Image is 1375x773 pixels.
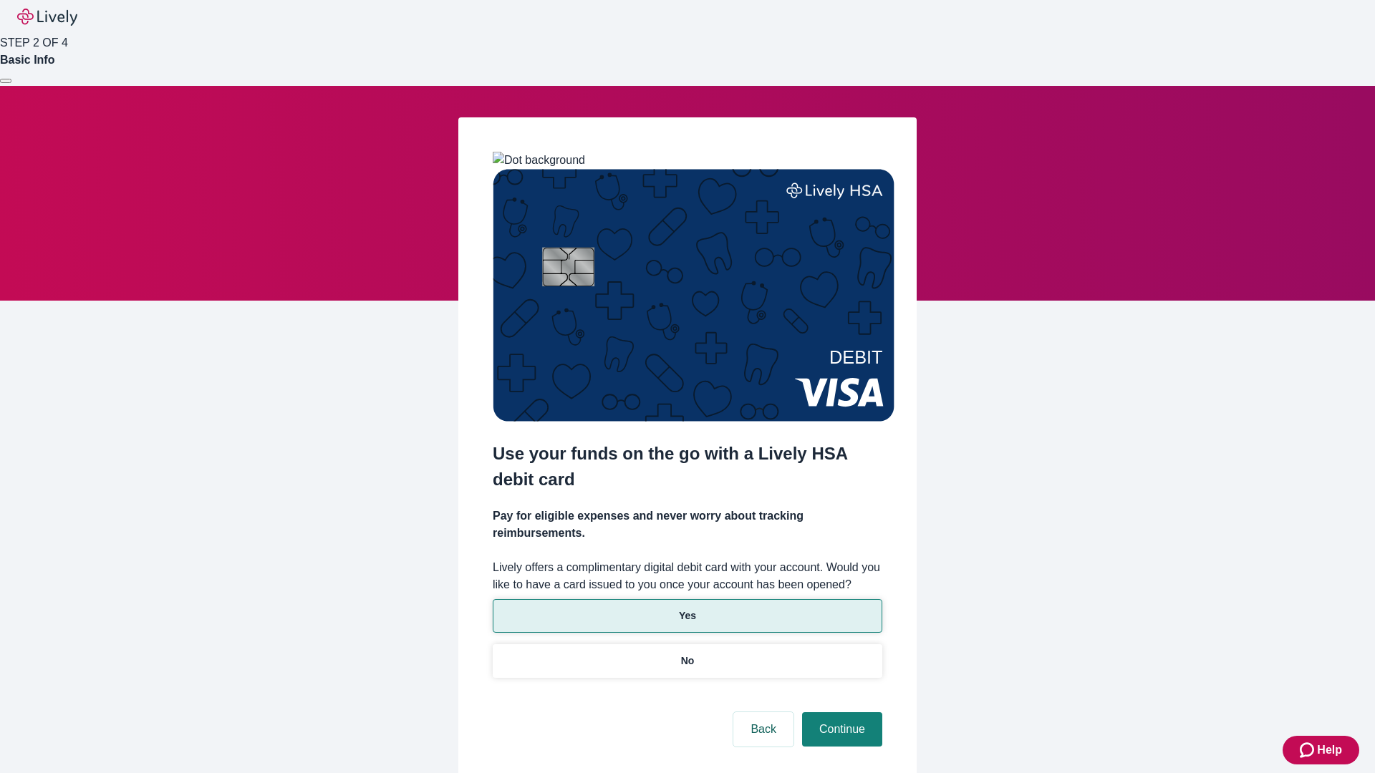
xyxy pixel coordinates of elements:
[681,653,695,669] p: No
[17,9,77,26] img: Lively
[733,712,793,747] button: Back
[493,441,882,492] h2: Use your funds on the go with a Lively HSA debit card
[493,559,882,593] label: Lively offers a complimentary digital debit card with your account. Would you like to have a card...
[802,712,882,747] button: Continue
[493,599,882,633] button: Yes
[1317,742,1342,759] span: Help
[493,644,882,678] button: No
[493,507,882,542] h4: Pay for eligible expenses and never worry about tracking reimbursements.
[493,169,894,422] img: Debit card
[493,152,585,169] img: Dot background
[1283,736,1359,764] button: Zendesk support iconHelp
[1300,742,1317,759] svg: Zendesk support icon
[679,608,696,623] p: Yes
